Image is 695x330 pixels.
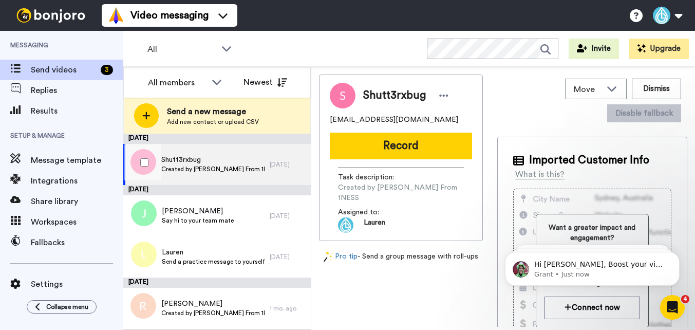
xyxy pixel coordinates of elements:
[270,304,306,313] div: 1 mo. ago
[31,175,123,187] span: Integrations
[31,195,123,208] span: Share library
[544,297,640,319] button: Connect now
[123,134,311,144] div: [DATE]
[31,84,123,97] span: Replies
[338,172,410,182] span: Task description :
[544,223,640,243] span: Want a greater impact and engagement?
[629,39,689,59] button: Upgrade
[364,217,385,233] span: Lauren
[31,105,123,117] span: Results
[363,88,426,103] span: Shutt3rxbug
[31,64,97,76] span: Send videos
[319,251,483,262] div: - Send a group message with roll-ups
[270,160,306,169] div: [DATE]
[162,206,234,216] span: [PERSON_NAME]
[108,7,124,24] img: vm-color.svg
[46,303,88,311] span: Collapse menu
[338,182,464,203] span: Created by [PERSON_NAME] From 1NESS
[123,185,311,195] div: [DATE]
[12,8,89,23] img: bj-logo-header-white.svg
[131,242,157,267] img: l.png
[27,300,97,314] button: Collapse menu
[162,247,265,258] span: Lauren
[162,258,265,266] span: Send a practice message to yourself
[167,105,259,118] span: Send a new message
[148,77,206,89] div: All members
[330,83,355,108] img: Image of Shutt3rxbug
[270,212,306,220] div: [DATE]
[324,251,358,262] a: Pro tip
[236,72,295,93] button: Newest
[147,43,216,56] span: All
[162,216,234,225] span: Say hi to your team mate
[330,115,458,125] span: [EMAIL_ADDRESS][DOMAIN_NAME]
[569,39,619,59] button: Invite
[123,278,311,288] div: [DATE]
[660,295,685,320] iframe: Intercom live chat
[101,65,113,75] div: 3
[338,207,410,217] span: Assigned to:
[31,154,123,167] span: Message template
[167,118,259,126] span: Add new contact or upload CSV
[330,133,472,159] button: Record
[574,83,602,96] span: Move
[161,155,265,165] span: Shutt3rxbug
[607,104,681,122] button: Disable fallback
[130,293,156,319] img: r.png
[515,168,565,180] div: What is this?
[130,8,209,23] span: Video messaging
[529,153,649,168] span: Imported Customer Info
[270,253,306,261] div: [DATE]
[131,200,157,226] img: j.png
[338,217,353,233] img: 14efc115-89b7-46ff-963b-9a366e3e26d1-1755722751.jpg
[324,251,333,262] img: magic-wand.svg
[31,236,123,249] span: Fallbacks
[681,295,689,303] span: 4
[161,309,265,317] span: Created by [PERSON_NAME] From 1NESS
[31,278,123,290] span: Settings
[161,299,265,309] span: [PERSON_NAME]
[490,230,695,302] iframe: Intercom notifications message
[161,165,265,173] span: Created by [PERSON_NAME] From 1NESS
[632,79,681,99] button: Dismiss
[31,216,123,228] span: Workspaces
